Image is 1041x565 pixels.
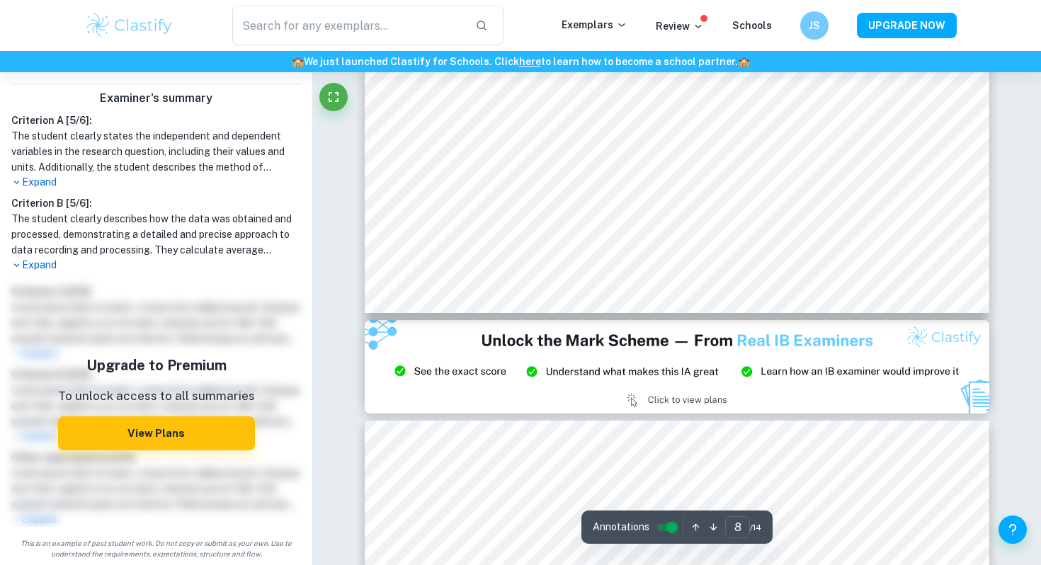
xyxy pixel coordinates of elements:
[232,6,464,45] input: Search for any exemplars...
[11,258,301,273] p: Expand
[11,128,301,175] h1: The student clearly states the independent and dependent variables in the research question, incl...
[807,18,823,33] h6: JS
[593,520,649,535] span: Annotations
[562,17,627,33] p: Exemplars
[656,18,704,34] p: Review
[6,90,307,107] h6: Examiner's summary
[732,20,772,31] a: Schools
[519,56,541,67] a: here
[6,538,307,559] span: This is an example of past student work. Do not copy or submit as your own. Use to understand the...
[84,11,174,40] img: Clastify logo
[857,13,957,38] button: UPGRADE NOW
[3,54,1038,69] h6: We just launched Clastify for Schools. Click to learn how to become a school partner.
[292,56,304,67] span: 🏫
[58,355,255,376] h5: Upgrade to Premium
[11,113,301,128] h6: Criterion A [ 5 / 6 ]:
[738,56,750,67] span: 🏫
[365,320,989,413] img: Ad
[999,515,1027,544] button: Help and Feedback
[11,175,301,190] p: Expand
[800,11,829,40] button: JS
[750,521,761,534] span: / 14
[11,195,301,211] h6: Criterion B [ 5 / 6 ]:
[58,387,255,406] p: To unlock access to all summaries
[319,83,348,111] button: Fullscreen
[11,211,301,258] h1: The student clearly describes how the data was obtained and processed, demonstrating a detailed a...
[58,416,255,450] button: View Plans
